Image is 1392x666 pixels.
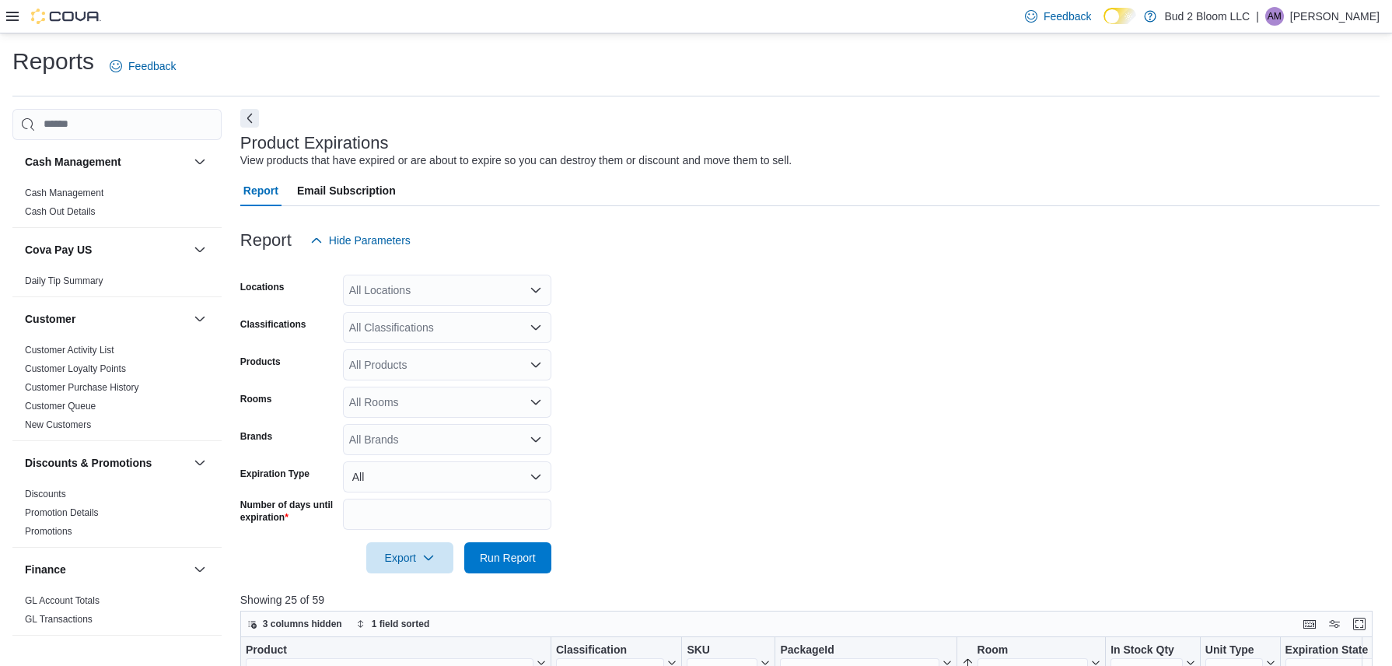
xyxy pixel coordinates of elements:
[25,507,99,518] a: Promotion Details
[1103,8,1136,24] input: Dark Mode
[530,359,542,371] button: Open list of options
[25,206,96,217] a: Cash Out Details
[530,321,542,334] button: Open list of options
[25,205,96,218] span: Cash Out Details
[343,461,551,492] button: All
[25,595,100,606] a: GL Account Totals
[12,272,222,296] div: Cova Pay US
[128,58,176,74] span: Feedback
[1265,7,1284,26] div: Ariel Mizrahi
[241,615,348,633] button: 3 columns hidden
[366,542,453,573] button: Export
[25,455,187,471] button: Discounts & Promotions
[780,643,939,657] div: PackageId
[530,433,542,446] button: Open list of options
[25,187,103,199] span: Cash Management
[25,526,72,537] a: Promotions
[329,233,411,248] span: Hide Parameters
[304,225,417,256] button: Hide Parameters
[240,231,292,250] h3: Report
[1300,615,1319,633] button: Keyboard shortcuts
[25,311,187,327] button: Customer
[240,592,1384,608] p: Showing 25 of 59
[25,381,139,394] span: Customer Purchase History
[12,485,222,547] div: Discounts & Promotions
[25,562,66,577] h3: Finance
[1164,7,1250,26] p: Bud 2 Bloom LLC
[12,46,94,77] h1: Reports
[1019,1,1097,32] a: Feedback
[25,401,96,412] a: Customer Queue
[25,489,66,499] a: Discounts
[25,455,152,471] h3: Discounts & Promotions
[25,419,91,431] span: New Customers
[25,344,114,356] span: Customer Activity List
[25,488,66,500] span: Discounts
[25,275,103,286] a: Daily Tip Summary
[25,525,72,538] span: Promotions
[240,281,285,293] label: Locations
[31,9,101,24] img: Cova
[25,188,103,198] a: Cash Management
[1044,9,1091,24] span: Feedback
[191,560,209,579] button: Finance
[25,345,114,356] a: Customer Activity List
[240,109,259,128] button: Next
[1205,643,1263,657] div: Unit Type
[687,643,757,657] div: SKU
[376,542,444,573] span: Export
[240,499,337,524] label: Number of days until expiration
[12,341,222,440] div: Customer
[25,275,103,287] span: Daily Tip Summary
[25,613,93,626] span: GL Transactions
[1268,7,1282,26] span: AM
[25,382,139,393] a: Customer Purchase History
[240,356,281,368] label: Products
[25,594,100,607] span: GL Account Totals
[25,507,99,519] span: Promotion Details
[25,311,75,327] h3: Customer
[1325,615,1344,633] button: Display options
[191,152,209,171] button: Cash Management
[480,550,536,566] span: Run Report
[1290,7,1380,26] p: [PERSON_NAME]
[1256,7,1259,26] p: |
[297,175,396,206] span: Email Subscription
[240,134,389,152] h3: Product Expirations
[25,242,187,258] button: Cova Pay US
[12,591,222,635] div: Finance
[263,618,342,630] span: 3 columns hidden
[25,419,91,430] a: New Customers
[240,393,272,405] label: Rooms
[240,430,272,443] label: Brands
[240,468,310,480] label: Expiration Type
[372,618,430,630] span: 1 field sorted
[243,175,278,206] span: Report
[25,363,126,374] a: Customer Loyalty Points
[191,310,209,328] button: Customer
[191,454,209,472] button: Discounts & Promotions
[1350,615,1369,633] button: Enter fullscreen
[246,643,533,657] div: Product
[25,400,96,412] span: Customer Queue
[240,318,306,331] label: Classifications
[191,240,209,259] button: Cova Pay US
[556,643,664,657] div: Classification
[25,562,187,577] button: Finance
[530,284,542,296] button: Open list of options
[464,542,551,573] button: Run Report
[103,51,182,82] a: Feedback
[25,154,187,170] button: Cash Management
[530,396,542,408] button: Open list of options
[977,643,1088,657] div: Room
[350,615,436,633] button: 1 field sorted
[25,154,121,170] h3: Cash Management
[1285,643,1376,657] div: Expiration State
[12,184,222,227] div: Cash Management
[1103,24,1104,25] span: Dark Mode
[25,242,92,258] h3: Cova Pay US
[25,614,93,625] a: GL Transactions
[1110,643,1183,657] div: In Stock Qty
[240,152,792,169] div: View products that have expired or are about to expire so you can destroy them or discount and mo...
[25,363,126,375] span: Customer Loyalty Points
